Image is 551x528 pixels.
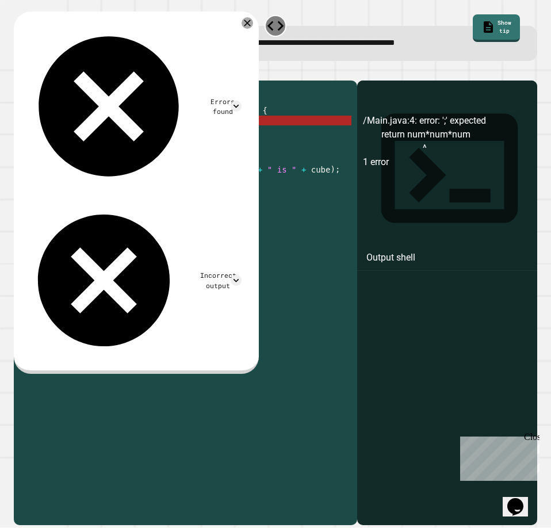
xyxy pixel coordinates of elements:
div: Chat with us now!Close [5,5,79,73]
iframe: chat widget [503,482,539,516]
div: /Main.java:4: error: ';' expected return num*num*num ^ 1 error [363,114,531,526]
iframe: chat widget [456,432,539,481]
div: Errors found [204,97,242,117]
div: Incorrect output [194,270,242,290]
a: Show tip [473,14,520,42]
